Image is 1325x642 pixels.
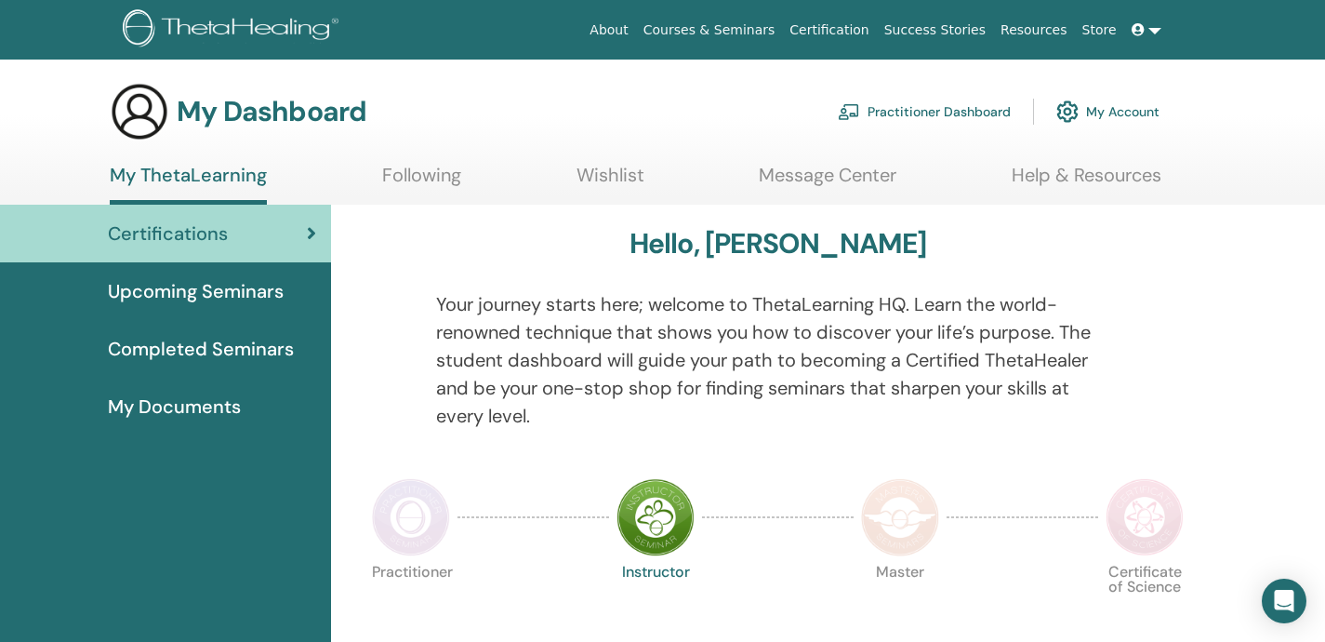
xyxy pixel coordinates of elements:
p: Your journey starts here; welcome to ThetaLearning HQ. Learn the world-renowned technique that sh... [436,290,1120,430]
img: Instructor [616,478,695,556]
a: Success Stories [877,13,993,47]
img: cog.svg [1056,96,1079,127]
img: Certificate of Science [1106,478,1184,556]
span: Completed Seminars [108,335,294,363]
a: About [582,13,635,47]
a: Certification [782,13,876,47]
h3: Hello, [PERSON_NAME] [629,227,927,261]
a: Resources [993,13,1075,47]
img: logo.png [123,9,345,51]
a: Practitioner Dashboard [838,91,1011,132]
h3: My Dashboard [177,95,366,128]
span: My Documents [108,393,241,421]
a: Following [382,164,461,200]
img: Master [861,478,939,556]
a: My ThetaLearning [110,164,267,205]
a: Message Center [759,164,896,200]
a: Help & Resources [1012,164,1161,200]
a: Wishlist [576,164,644,200]
a: Store [1075,13,1124,47]
a: My Account [1056,91,1159,132]
span: Upcoming Seminars [108,277,284,305]
a: Courses & Seminars [636,13,783,47]
span: Certifications [108,220,228,247]
div: Open Intercom Messenger [1262,579,1306,623]
img: Practitioner [372,478,450,556]
img: generic-user-icon.jpg [110,82,169,141]
img: chalkboard-teacher.svg [838,103,860,120]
